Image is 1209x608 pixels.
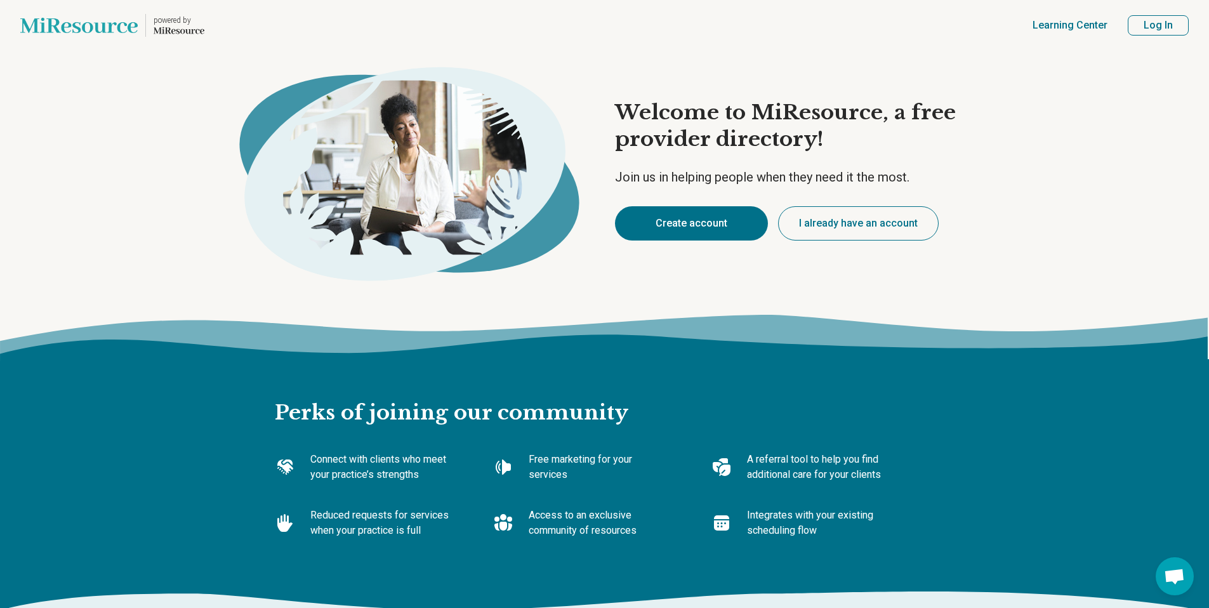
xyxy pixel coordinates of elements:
button: Create account [615,206,768,241]
p: Access to an exclusive community of resources [529,508,671,538]
p: Integrates with your existing scheduling flow [747,508,889,538]
p: Free marketing for your services [529,452,671,482]
p: A referral tool to help you find additional care for your clients [747,452,889,482]
a: Home page [20,5,204,46]
div: Open chat [1156,557,1194,595]
p: Reduced requests for services when your practice is full [310,508,453,538]
button: I already have an account [778,206,939,241]
button: Log In [1128,15,1189,36]
h2: Perks of joining our community [275,359,935,426]
p: Join us in helping people when they need it the most. [615,168,991,186]
p: powered by [154,15,204,25]
a: Learning Center [1033,18,1107,33]
h1: Welcome to MiResource, a free provider directory! [615,100,991,152]
p: Connect with clients who meet your practice’s strengths [310,452,453,482]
